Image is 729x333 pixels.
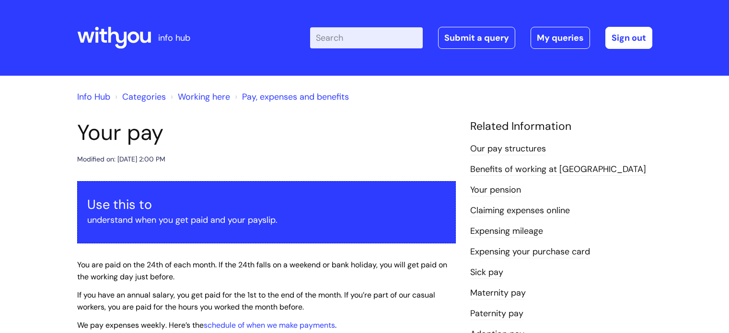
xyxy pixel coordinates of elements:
a: Pay, expenses and benefits [242,91,349,103]
h3: Use this to [87,197,446,212]
a: My queries [531,27,590,49]
a: Paternity pay [470,308,523,320]
span: . Here’s the . [77,320,336,330]
a: Your pension [470,184,521,196]
a: Working here [178,91,230,103]
h4: Related Information [470,120,652,133]
input: Search [310,27,423,48]
li: Pay, expenses and benefits [232,89,349,104]
a: Claiming expenses online [470,205,570,217]
a: Maternity pay [470,287,526,299]
h1: Your pay [77,120,456,146]
a: Sick pay [470,266,503,279]
a: Submit a query [438,27,515,49]
span: We pay expenses weekly [77,320,165,330]
a: Our pay structures [470,143,546,155]
span: You are paid on the 24th of each month. If the 24th falls on a weekend or bank holiday, you will ... [77,260,447,282]
div: | - [310,27,652,49]
p: info hub [158,30,190,46]
span: If you have an annual salary, you get paid for the 1st to the end of the month. If you’re part of... [77,290,435,312]
li: Working here [168,89,230,104]
div: Modified on: [DATE] 2:00 PM [77,153,165,165]
a: schedule of when we make payments [204,320,335,330]
a: Expensing mileage [470,225,543,238]
li: Solution home [113,89,166,104]
a: Sign out [605,27,652,49]
a: Info Hub [77,91,110,103]
a: Expensing your purchase card [470,246,590,258]
p: understand when you get paid and your payslip. [87,212,446,228]
a: Benefits of working at [GEOGRAPHIC_DATA] [470,163,646,176]
a: Categories [122,91,166,103]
